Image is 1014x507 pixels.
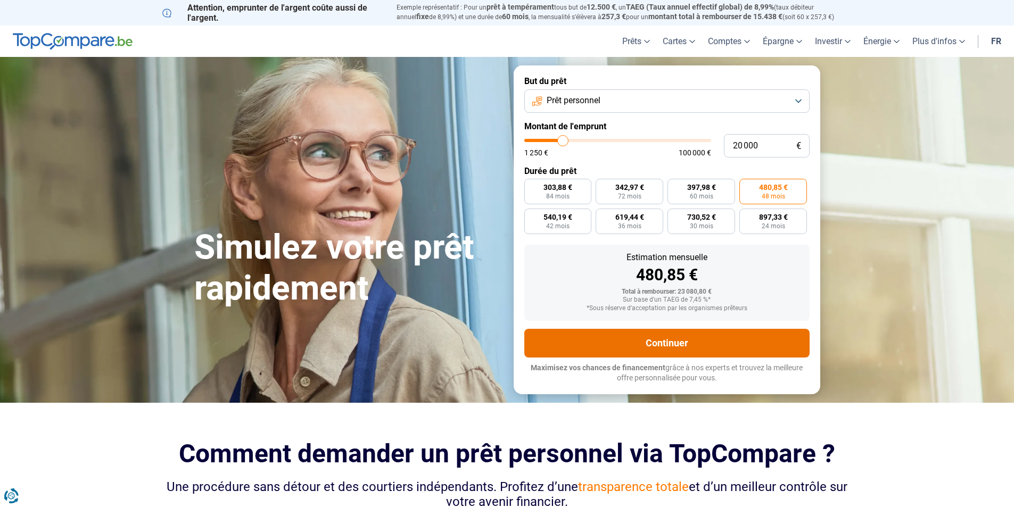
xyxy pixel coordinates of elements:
[416,12,429,21] span: fixe
[906,26,971,57] a: Plus d'infos
[531,363,665,372] span: Maximisez vos chances de financement
[857,26,906,57] a: Énergie
[162,439,852,468] h2: Comment demander un prêt personnel via TopCompare ?
[690,223,713,229] span: 30 mois
[762,193,785,200] span: 48 mois
[759,184,788,191] span: 480,85 €
[756,26,809,57] a: Épargne
[533,296,801,304] div: Sur base d'un TAEG de 7,45 %*
[587,3,616,11] span: 12.500 €
[615,213,644,221] span: 619,44 €
[543,184,572,191] span: 303,88 €
[616,26,656,57] a: Prêts
[546,193,570,200] span: 84 mois
[809,26,857,57] a: Investir
[533,253,801,262] div: Estimation mensuelle
[524,149,548,156] span: 1 250 €
[524,76,810,86] label: But du prêt
[524,166,810,176] label: Durée du prêt
[618,193,641,200] span: 72 mois
[13,33,133,50] img: TopCompare
[601,12,626,21] span: 257,3 €
[687,213,716,221] span: 730,52 €
[985,26,1008,57] a: fr
[618,223,641,229] span: 36 mois
[578,479,689,494] span: transparence totale
[487,3,554,11] span: prêt à tempérament
[547,95,600,106] span: Prêt personnel
[162,3,384,23] p: Attention, emprunter de l'argent coûte aussi de l'argent.
[690,193,713,200] span: 60 mois
[648,12,782,21] span: montant total à rembourser de 15.438 €
[543,213,572,221] span: 540,19 €
[656,26,702,57] a: Cartes
[533,305,801,312] div: *Sous réserve d'acceptation par les organismes prêteurs
[796,142,801,151] span: €
[502,12,529,21] span: 60 mois
[679,149,711,156] span: 100 000 €
[533,267,801,283] div: 480,85 €
[524,363,810,384] p: grâce à nos experts et trouvez la meilleure offre personnalisée pour vous.
[762,223,785,229] span: 24 mois
[759,213,788,221] span: 897,33 €
[687,184,716,191] span: 397,98 €
[194,227,501,309] h1: Simulez votre prêt rapidement
[702,26,756,57] a: Comptes
[524,329,810,358] button: Continuer
[524,89,810,113] button: Prêt personnel
[626,3,774,11] span: TAEG (Taux annuel effectif global) de 8,99%
[615,184,644,191] span: 342,97 €
[533,288,801,296] div: Total à rembourser: 23 080,80 €
[524,121,810,131] label: Montant de l'emprunt
[546,223,570,229] span: 42 mois
[397,3,852,22] p: Exemple représentatif : Pour un tous but de , un (taux débiteur annuel de 8,99%) et une durée de ...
